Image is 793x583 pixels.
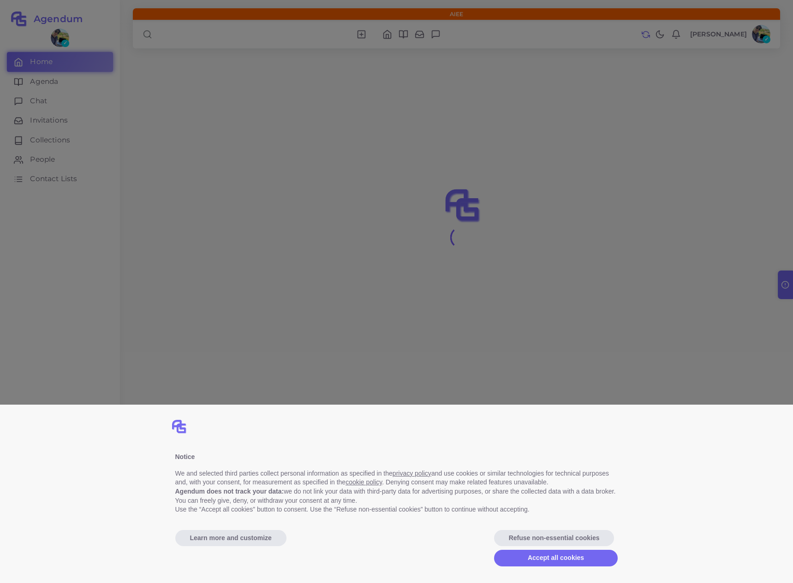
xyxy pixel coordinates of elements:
button: Accept all cookies [494,550,618,566]
button: Refuse non-essential cookies [494,530,614,547]
button: Learn more and customize [175,530,286,547]
b: Agendum does not track your data: [175,488,284,495]
div: Notice [175,453,618,462]
p: we do not link your data with third-party data for advertising purposes, or share the collected d... [175,487,618,496]
a: cookie policy [346,478,382,486]
p: Use the “Accept all cookies” button to consent. Use the “Refuse non-essential cookies” button to ... [175,505,618,514]
a: privacy policy [393,470,431,477]
p: We and selected third parties collect personal information as specified in the and use cookies or... [175,469,618,487]
p: You can freely give, deny, or withdraw your consent at any time. [175,496,618,506]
